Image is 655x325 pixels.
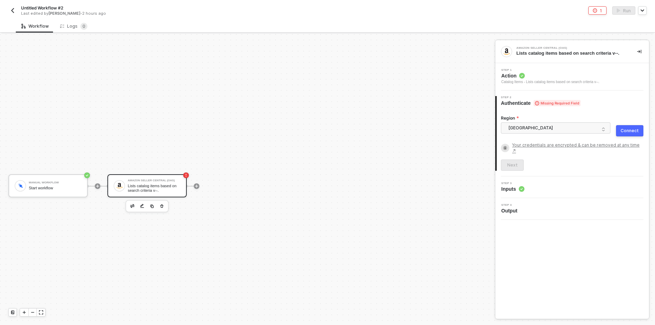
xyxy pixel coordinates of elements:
img: icon [116,183,123,188]
span: Inputs [501,185,524,192]
button: 1 [588,6,607,15]
div: Step 2Authenticate Missing Required FieldRegion[GEOGRAPHIC_DATA]ConnectYour credentials are encry... [495,96,649,171]
label: Region [501,115,610,121]
div: Catalog Items - Lists catalog items based on search criteria v--. [501,79,600,85]
button: edit-cred [138,202,146,210]
span: Output [501,207,520,214]
span: icon-play [95,184,100,188]
img: icon [17,183,24,189]
img: back [10,8,15,13]
span: Missing Required Field [534,100,581,106]
span: icon-play [22,310,26,314]
div: Last edited by - 2 hours ago [21,11,311,16]
span: icon-minus [31,310,35,314]
img: copy-block [150,204,154,208]
img: edit-cred [130,204,134,208]
div: Lists catalog items based on search criteria v--. [516,50,626,56]
div: Connect [621,128,639,134]
span: icon-error-page [593,8,597,13]
a: Your credentials are encrypted & can be removed at any time ↗ [512,142,643,154]
span: icon-error-page [183,172,189,178]
span: Step 1 [501,69,600,72]
img: edit-cred [140,204,144,209]
span: North America [508,123,606,133]
div: 1 [600,8,602,14]
button: copy-block [148,202,156,210]
span: Authenticate [501,100,581,107]
div: Amazon Seller Central (OAS) [516,47,622,49]
span: icon-play [194,184,199,188]
span: [PERSON_NAME] [48,11,80,16]
span: Step 2 [501,96,581,99]
button: activateRun [612,6,635,15]
div: Lists catalog items based on search criteria v--. [128,184,180,192]
span: icon-collapse-right [637,49,641,54]
div: Manual Workflow [29,181,81,184]
span: Action [501,72,600,79]
button: Connect [616,125,643,136]
div: Amazon Seller Central (OAS) [128,179,180,182]
sup: 0 [80,23,87,30]
img: integration-icon [503,48,510,55]
span: icon-expand [39,310,43,314]
span: Step 3 [501,182,524,185]
button: Next [501,160,524,171]
div: Step 1Action Catalog Items - Lists catalog items based on search criteria v--. [495,69,649,85]
span: Step 4 [501,204,520,206]
button: edit-cred [128,202,137,210]
div: Start workflow [29,186,81,190]
span: icon-success-page [84,172,90,178]
div: Logs [60,23,87,30]
button: back [8,6,17,15]
span: Untitled Workflow #2 [21,5,63,11]
div: Workflow [21,23,49,29]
